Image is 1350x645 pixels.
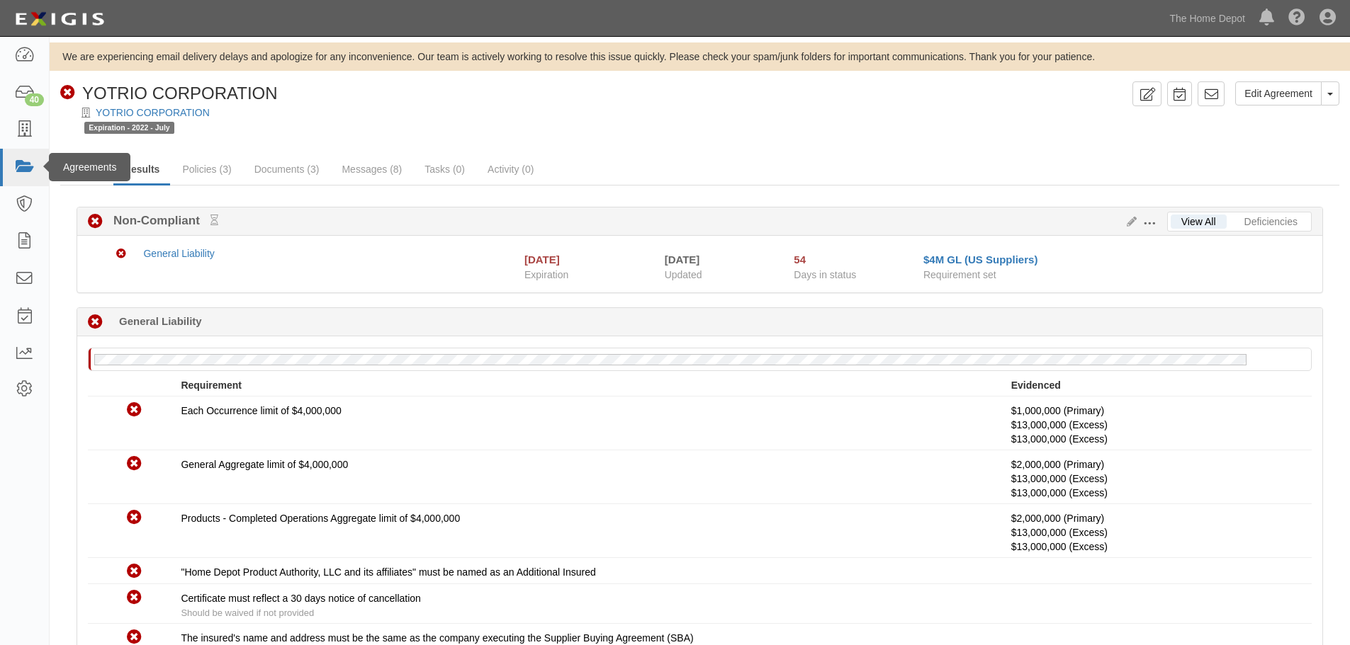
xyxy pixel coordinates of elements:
[60,86,75,101] i: Non-Compliant
[181,513,460,524] span: Products - Completed Operations Aggregate limit of $4,000,000
[665,252,773,267] div: [DATE]
[1011,541,1108,552] span: Policy #AR6461662 Insurer:
[96,107,210,118] a: YOTRIO CORPORATION
[88,315,103,330] i: Non-Compliant 54 days (since 07/10/2025)
[171,155,242,183] a: Policies (3)
[181,405,341,416] span: Each Occurrence limit of $4,000,000
[665,269,702,280] span: Updated
[11,6,108,32] img: logo-5460c22ac91f19d4615b14bd174203de0afe785f0fc80cf4dbbc73dc1793850b.png
[1234,215,1308,229] a: Deficiencies
[923,253,1037,266] a: $4M GL (US Suppliers)
[1288,10,1305,27] i: Help Center - Complianz
[113,155,171,185] a: Results
[1171,215,1227,229] a: View All
[88,215,103,229] i: Non-Compliant
[794,252,913,267] div: Since 07/10/2025
[1011,487,1108,498] span: Policy #AR6461662 Insurer:
[127,403,142,418] i: Non-Compliant
[50,50,1350,64] div: We are experiencing email delivery delays and apologize for any inconvenience. Our team is active...
[181,593,421,604] span: Certificate must reflect a 30 days notice of cancellation
[331,155,412,183] a: Messages (8)
[1011,527,1108,538] span: Policy #XSE732313-03 Insurer: Great American E & S Insurance Company
[1235,81,1322,105] a: Edit Agreement
[181,459,348,470] span: General Aggregate limit of $4,000,000
[1162,4,1252,33] a: The Home Depot
[127,590,142,605] i: Non-Compliant
[143,248,214,259] a: General Liability
[60,81,278,105] div: YOTRIO CORPORATION
[103,212,218,229] b: Non-Compliant
[923,269,996,280] span: Requirement set
[244,155,330,183] a: Documents (3)
[524,252,560,267] div: [DATE]
[1011,457,1301,500] p: $2,000,000 (Primary)
[794,269,856,280] span: Days in status
[127,457,142,472] i: Non-Compliant
[1011,379,1061,391] strong: Evidenced
[1011,433,1108,445] span: Policy #AR6461662 Insurer:
[181,379,242,391] strong: Requirement
[82,84,278,103] span: YOTRIO CORPORATION
[477,155,544,183] a: Activity (0)
[210,215,218,226] small: Pending Review
[127,630,142,645] i: Non-Compliant
[84,122,174,134] span: Expiration - 2022 - July
[1011,404,1301,446] p: $1,000,000 (Primary)
[25,93,44,106] div: 40
[414,155,476,183] a: Tasks (0)
[127,564,142,579] i: Non-Compliant
[524,268,654,282] span: Expiration
[181,632,693,644] span: The insured's name and address must be the same as the company executing the Supplier Buying Agre...
[181,607,314,618] span: Should be waived if not provided
[49,153,130,181] div: Agreements
[1121,216,1137,227] a: Edit Results
[1011,511,1301,554] p: $2,000,000 (Primary)
[127,510,142,525] i: Non-Compliant
[181,566,595,578] span: "Home Depot Product Authority, LLC and its affiliates" must be named as an Additional Insured
[116,249,126,259] i: Non-Compliant
[1011,419,1108,430] span: Policy #XSE732313-03 Insurer: Great American E & S Insurance Company
[119,314,202,329] b: General Liability
[1011,473,1108,484] span: Policy #XSE732313-03 Insurer: Great American E & S Insurance Company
